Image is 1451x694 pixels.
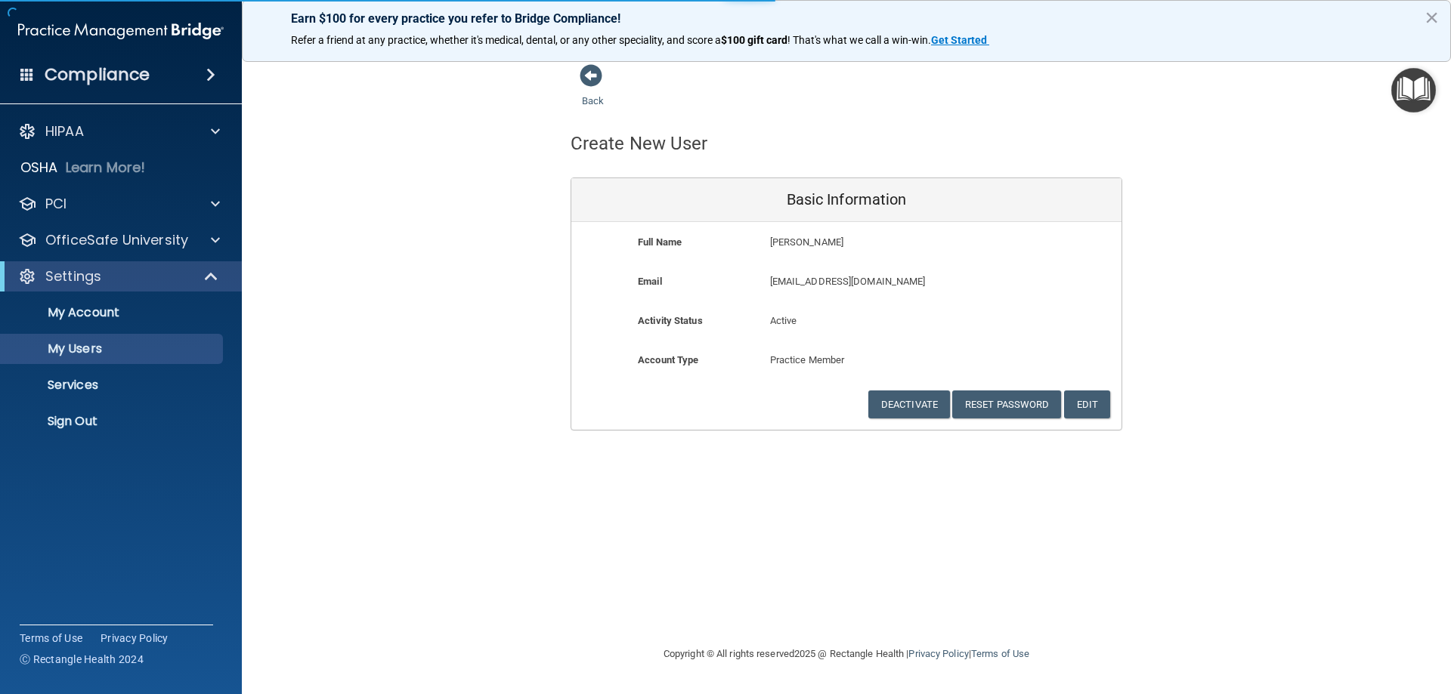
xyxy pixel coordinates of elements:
a: Get Started [931,34,989,46]
b: Activity Status [638,315,703,326]
div: Copyright © All rights reserved 2025 @ Rectangle Health | | [571,630,1122,678]
p: [EMAIL_ADDRESS][DOMAIN_NAME] [770,273,1011,291]
h4: Compliance [45,64,150,85]
p: HIPAA [45,122,84,140]
p: OSHA [20,159,58,177]
p: OfficeSafe University [45,231,188,249]
p: [PERSON_NAME] [770,233,1011,251]
img: PMB logo [18,16,224,46]
p: Settings [45,267,101,285]
a: PCI [18,195,220,213]
button: Close [1425,5,1439,29]
p: My Account [10,305,216,320]
button: Edit [1064,390,1110,418]
b: Account Type [638,354,698,366]
button: Open Resource Center [1391,68,1436,113]
p: Active [770,312,924,330]
a: Terms of Use [20,631,82,646]
strong: Get Started [931,34,987,46]
p: Services [10,378,216,393]
span: ! That's what we call a win-win. [787,34,931,46]
a: OfficeSafe University [18,231,220,249]
a: Privacy Policy [908,648,968,659]
span: Refer a friend at any practice, whether it's medical, dental, or any other speciality, and score a [291,34,721,46]
div: Basic Information [571,178,1122,222]
b: Email [638,276,662,287]
a: Back [582,77,604,106]
p: Sign Out [10,414,216,429]
a: Terms of Use [971,648,1029,659]
span: Ⓒ Rectangle Health 2024 [20,652,144,667]
button: Reset Password [952,390,1061,418]
button: Deactivate [868,390,950,418]
h4: Create New User [571,134,708,153]
strong: $100 gift card [721,34,787,46]
p: PCI [45,195,67,213]
b: Full Name [638,236,682,248]
a: Settings [18,267,219,285]
p: Practice Member [770,351,924,369]
a: HIPAA [18,122,220,140]
a: Privacy Policy [101,631,169,646]
p: My Users [10,341,216,356]
p: Earn $100 for every practice you refer to Bridge Compliance! [291,11,1402,26]
p: Learn More! [66,159,146,177]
